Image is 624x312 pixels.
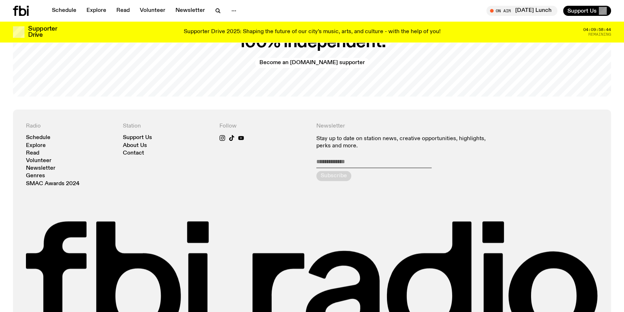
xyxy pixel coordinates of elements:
[567,8,597,14] span: Support Us
[171,6,209,16] a: Newsletter
[123,135,152,141] a: Support Us
[48,6,81,16] a: Schedule
[82,6,111,16] a: Explore
[26,151,39,156] a: Read
[123,122,211,129] h4: Station
[255,58,369,68] a: Become an [DOMAIN_NAME] supporter
[123,143,147,148] a: About Us
[316,135,501,149] p: Stay up to date on station news, creative opportunities, highlights, perks and more.
[123,151,144,156] a: Contact
[26,173,45,179] a: Genres
[583,28,611,32] span: 04:09:58:44
[316,171,351,181] button: Subscribe
[28,26,57,38] h3: Supporter Drive
[26,122,114,129] h4: Radio
[563,6,611,16] button: Support Us
[135,6,170,16] a: Volunteer
[486,6,557,16] button: On Air[DATE] Lunch
[239,34,386,50] h2: 100% independent.
[26,158,52,164] a: Volunteer
[26,181,80,187] a: SMAC Awards 2024
[184,29,441,35] p: Supporter Drive 2025: Shaping the future of our city’s music, arts, and culture - with the help o...
[26,166,55,171] a: Newsletter
[26,135,50,141] a: Schedule
[112,6,134,16] a: Read
[26,143,46,148] a: Explore
[219,122,308,129] h4: Follow
[316,122,501,129] h4: Newsletter
[588,32,611,36] span: Remaining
